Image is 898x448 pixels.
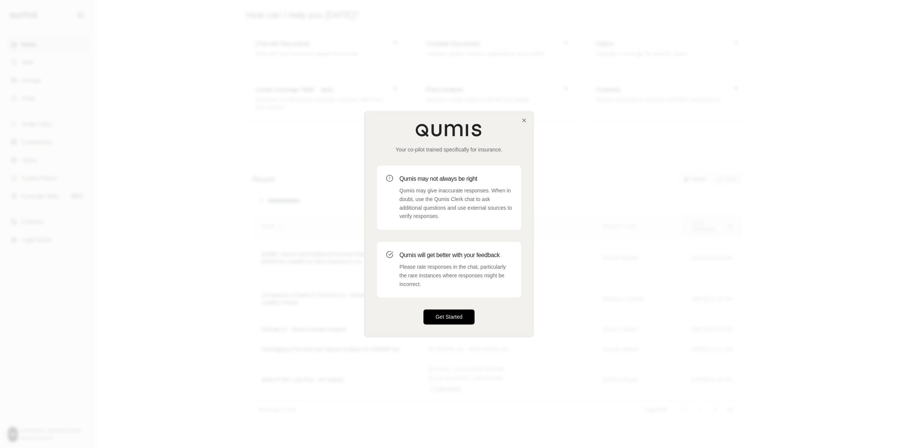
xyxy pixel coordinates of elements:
p: Qumis may give inaccurate responses. When in doubt, use the Qumis Clerk chat to ask additional qu... [399,186,512,221]
p: Please rate responses in the chat, particularly the rare instances where responses might be incor... [399,263,512,288]
p: Your co-pilot trained specifically for insurance. [377,146,521,153]
h3: Qumis will get better with your feedback [399,251,512,260]
button: Get Started [423,310,475,325]
img: Qumis Logo [415,123,483,137]
h3: Qumis may not always be right [399,174,512,183]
